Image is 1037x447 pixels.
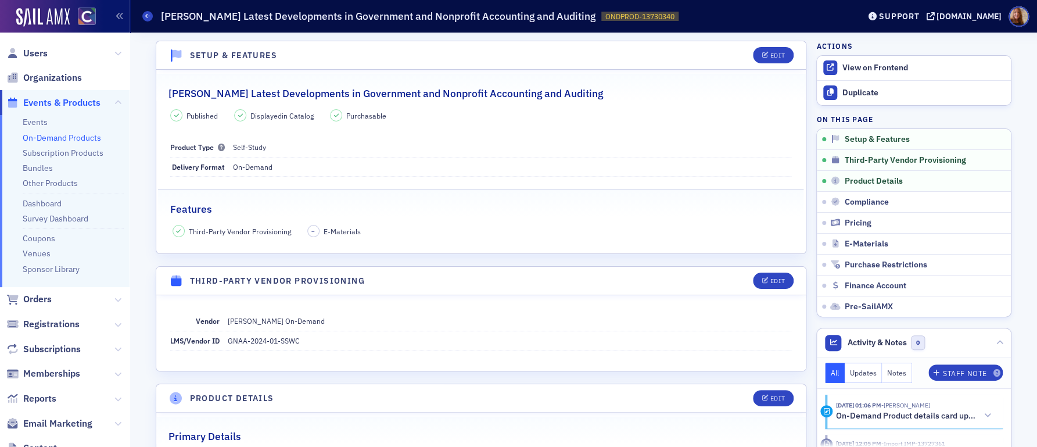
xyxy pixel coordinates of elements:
[6,417,92,430] a: Email Marketing
[911,335,925,350] span: 0
[23,233,55,244] a: Coupons
[879,11,919,22] div: Support
[233,162,272,171] span: On-Demand
[196,316,220,326] span: Vendor
[1009,6,1029,27] span: Profile
[186,110,218,121] span: Published
[23,178,78,188] a: Other Products
[23,417,92,430] span: Email Marketing
[23,133,101,143] a: On-Demand Products
[168,86,603,101] h2: [PERSON_NAME] Latest Developments in Government and Nonprofit Accounting and Auditing
[23,163,53,173] a: Bundles
[161,9,595,23] h1: [PERSON_NAME] Latest Developments in Government and Nonprofit Accounting and Auditing
[172,162,225,171] span: Delivery Format
[845,281,906,291] span: Finance Account
[228,331,791,350] dd: GNAA-2024-01-SSWC
[23,96,101,109] span: Events & Products
[311,227,315,235] span: –
[770,52,785,59] div: Edit
[23,71,82,84] span: Organizations
[190,275,365,287] h4: Third-Party Vendor Provisioning
[817,81,1011,105] button: Duplicate
[817,56,1011,80] a: View on Frontend
[753,390,793,406] button: Edit
[23,248,51,259] a: Venues
[936,11,1002,22] div: [DOMAIN_NAME]
[70,8,96,27] a: View Homepage
[324,226,361,237] span: E-Materials
[346,110,386,121] span: Purchasable
[23,392,56,405] span: Reports
[190,392,274,405] h4: Product Details
[170,336,220,345] span: LMS/Vendor ID
[605,12,674,22] span: ONDPROD-13730340
[6,367,80,380] a: Memberships
[6,71,82,84] a: Organizations
[928,364,1003,381] button: Staff Note
[842,63,1005,73] div: View on Frontend
[23,148,103,158] a: Subscription Products
[228,316,325,326] span: [PERSON_NAME] On-Demand
[845,218,871,228] span: Pricing
[189,226,291,237] span: Third-Party Vendor Provisioning
[881,401,930,409] span: Sheila Duggan
[23,264,80,274] a: Sponsor Library
[943,370,987,377] div: Staff Note
[848,337,907,349] span: Activity & Notes
[233,142,266,152] span: Self-Study
[842,88,1005,98] div: Duplicate
[6,96,101,109] a: Events & Products
[170,202,212,217] h2: Features
[23,198,62,209] a: Dashboard
[23,293,52,306] span: Orders
[753,273,793,289] button: Edit
[820,405,833,417] div: Activity
[23,47,48,60] span: Users
[770,395,785,402] div: Edit
[845,302,893,312] span: Pre-SailAMX
[170,142,225,152] span: Product Type
[836,401,881,409] time: 7/1/2025 01:06 PM
[6,47,48,60] a: Users
[845,176,903,187] span: Product Details
[753,47,793,63] button: Edit
[250,110,314,121] span: Displayed in Catalog
[16,8,70,27] img: SailAMX
[882,363,912,383] button: Notes
[770,278,785,284] div: Edit
[845,134,910,145] span: Setup & Features
[845,239,888,249] span: E-Materials
[816,114,1011,124] h4: On this page
[23,117,48,127] a: Events
[78,8,96,26] img: SailAMX
[825,363,845,383] button: All
[23,343,81,356] span: Subscriptions
[845,260,927,270] span: Purchase Restrictions
[6,343,81,356] a: Subscriptions
[845,155,966,166] span: Third-Party Vendor Provisioning
[926,12,1006,20] button: [DOMAIN_NAME]
[6,293,52,306] a: Orders
[23,318,80,331] span: Registrations
[836,410,995,422] button: On-Demand Product details card updated
[6,318,80,331] a: Registrations
[23,367,80,380] span: Memberships
[6,392,56,405] a: Reports
[836,411,976,421] h5: On-Demand Product details card updated
[168,429,241,444] h2: Primary Details
[816,41,852,51] h4: Actions
[23,213,88,224] a: Survey Dashboard
[190,49,277,62] h4: Setup & Features
[845,197,889,208] span: Compliance
[845,363,882,383] button: Updates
